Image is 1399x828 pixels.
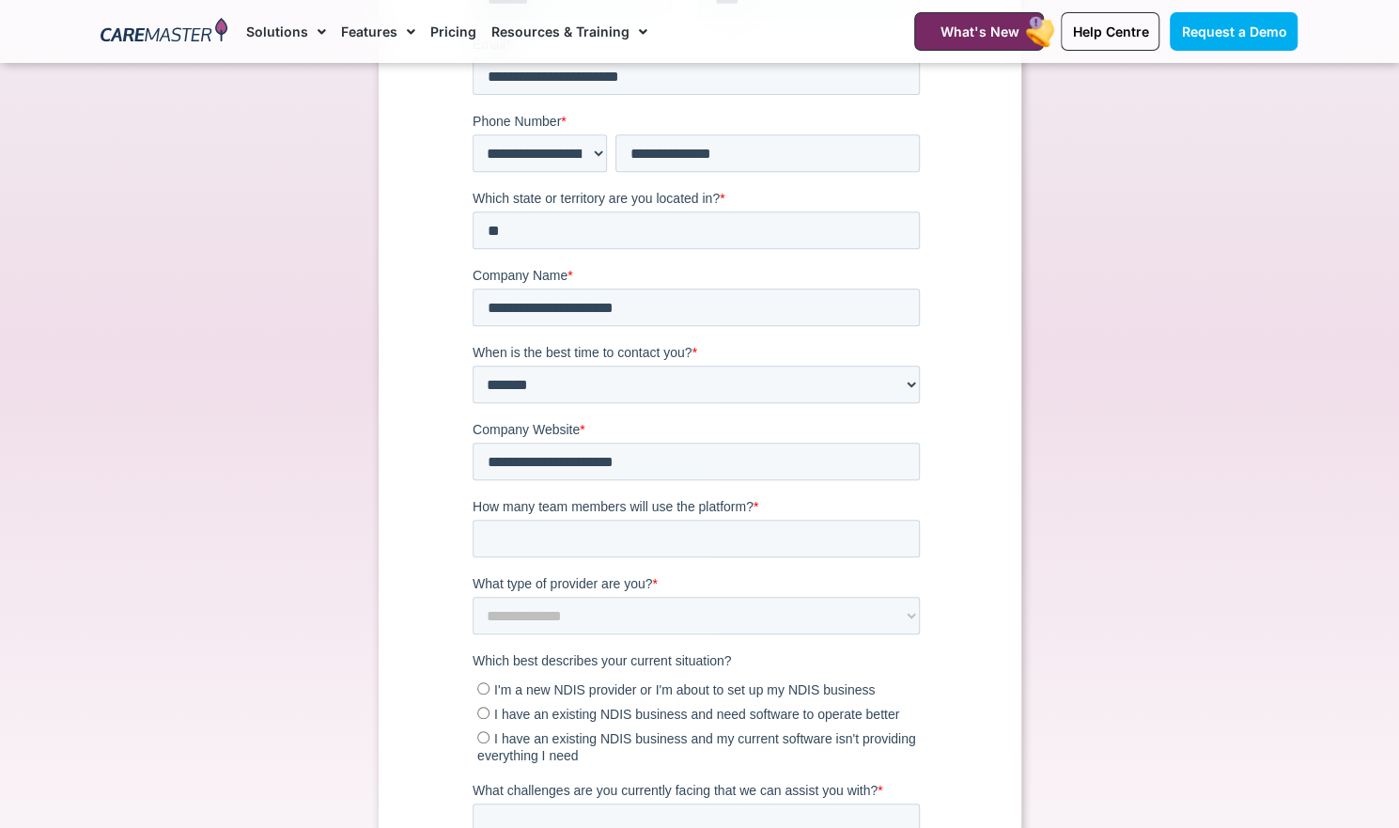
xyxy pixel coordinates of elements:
[1061,12,1159,51] a: Help Centre
[101,18,227,46] img: CareMaster Logo
[940,23,1018,39] span: What's New
[914,12,1044,51] a: What's New
[1072,23,1148,39] span: Help Centre
[1170,12,1298,51] a: Request a Demo
[1181,23,1286,39] span: Request a Demo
